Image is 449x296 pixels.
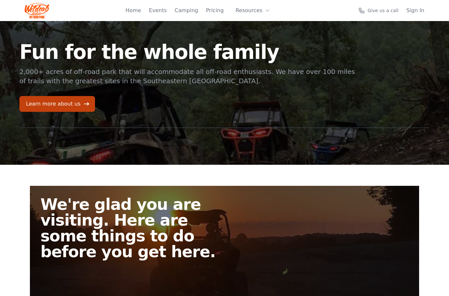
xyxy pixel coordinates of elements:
a: Sign In [406,7,424,14]
a: Give us a call [358,7,398,14]
p: 2,000+ acres of off-road park that will accommodate all off-road enthusiasts. We have over 100 mi... [19,67,356,86]
a: Events [149,7,167,14]
a: Camping [175,7,198,14]
a: Learn more about us [19,96,95,112]
img: Wildcat Logo [25,3,49,18]
span: Give us a call [367,7,398,14]
a: Pricing [206,7,224,14]
h1: Fun for the whole family [19,42,356,62]
button: Resources [232,4,274,17]
h2: We're glad you are visiting. Here are some things to do before you get here. [40,196,230,259]
a: Home [126,7,141,14]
